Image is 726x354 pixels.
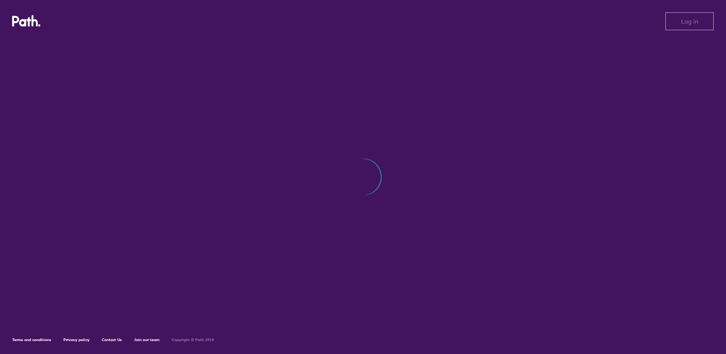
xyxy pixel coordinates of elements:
[665,12,714,30] button: Log in
[681,18,698,25] span: Log in
[12,337,51,342] a: Terms and conditions
[102,337,122,342] a: Contact Us
[134,337,159,342] a: Join our team
[63,337,90,342] a: Privacy policy
[172,338,214,342] h6: Copyright © Path 2018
